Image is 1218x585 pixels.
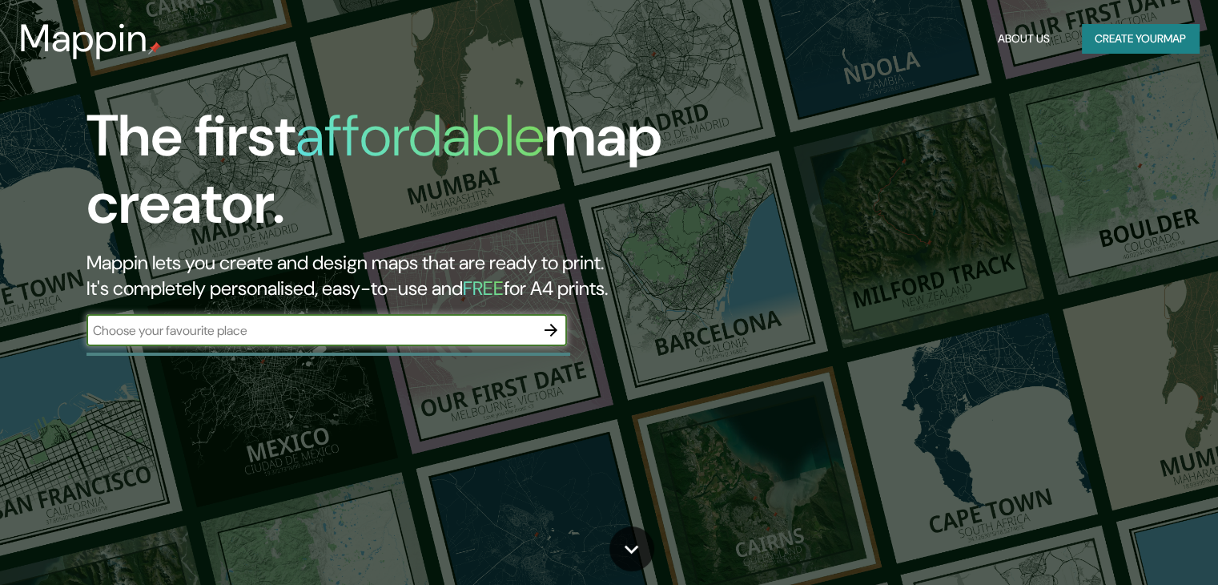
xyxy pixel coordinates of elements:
h2: Mappin lets you create and design maps that are ready to print. It's completely personalised, eas... [86,250,696,301]
img: mappin-pin [148,42,161,54]
h5: FREE [463,276,504,301]
input: Choose your favourite place [86,321,535,340]
button: Create yourmap [1082,24,1199,54]
h1: affordable [295,99,545,173]
h3: Mappin [19,16,148,61]
h1: The first map creator. [86,103,696,250]
button: About Us [991,24,1056,54]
